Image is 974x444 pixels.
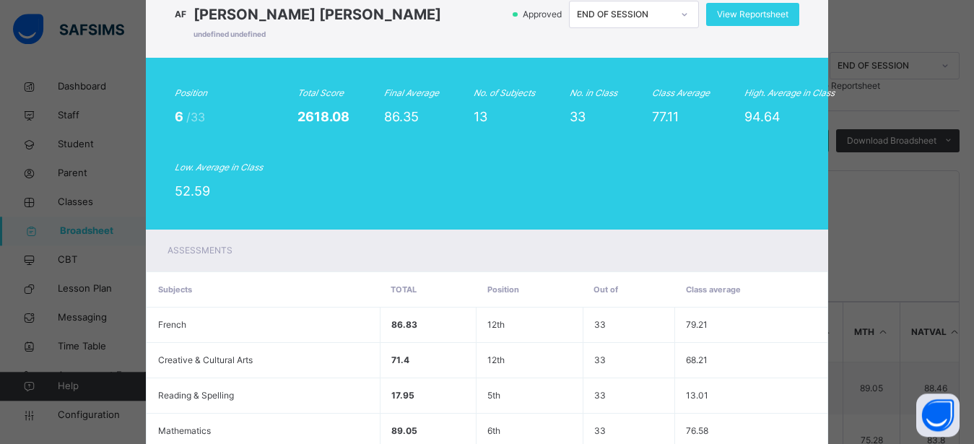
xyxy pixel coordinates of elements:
[158,354,253,365] span: Creative & Cultural Arts
[686,425,708,436] span: 76.58
[487,284,519,295] span: Position
[391,284,417,295] span: Total
[594,354,606,365] span: 33
[194,4,441,25] span: [PERSON_NAME] [PERSON_NAME]
[384,109,419,124] span: 86.35
[744,109,780,124] span: 94.64
[175,109,186,124] span: 6
[487,354,505,365] span: 12th
[594,319,606,330] span: 33
[158,425,211,436] span: Mathematics
[686,284,741,295] span: Class average
[570,87,617,98] i: No. in Class
[521,8,566,21] span: Approved
[384,87,439,98] i: Final Average
[175,87,207,98] i: Position
[652,87,710,98] i: Class Average
[194,29,441,40] span: undefined undefined
[175,162,263,173] i: Low. Average in Class
[594,390,606,401] span: 33
[158,390,234,401] span: Reading & Spelling
[652,109,679,124] span: 77.11
[686,354,708,365] span: 68.21
[717,8,788,21] span: View Reportsheet
[297,87,344,98] i: Total Score
[391,354,409,365] span: 71.4
[175,9,186,19] span: AF
[391,390,414,401] span: 17.95
[474,109,487,124] span: 13
[297,109,349,124] span: 2618.08
[487,390,500,401] span: 5th
[744,87,835,98] i: High. Average in Class
[593,284,618,295] span: Out of
[186,110,205,124] span: /33
[916,393,960,437] button: Open asap
[686,390,708,401] span: 13.01
[158,319,186,330] span: French
[158,284,192,295] span: Subjects
[570,109,586,124] span: 33
[391,425,417,436] span: 89.05
[686,319,708,330] span: 79.21
[487,319,505,330] span: 12th
[391,319,417,330] span: 86.83
[474,87,535,98] i: No. of Subjects
[168,245,232,256] span: Assessments
[175,183,210,199] span: 52.59
[577,8,672,21] div: END OF SESSION
[487,425,500,436] span: 6th
[594,425,606,436] span: 33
